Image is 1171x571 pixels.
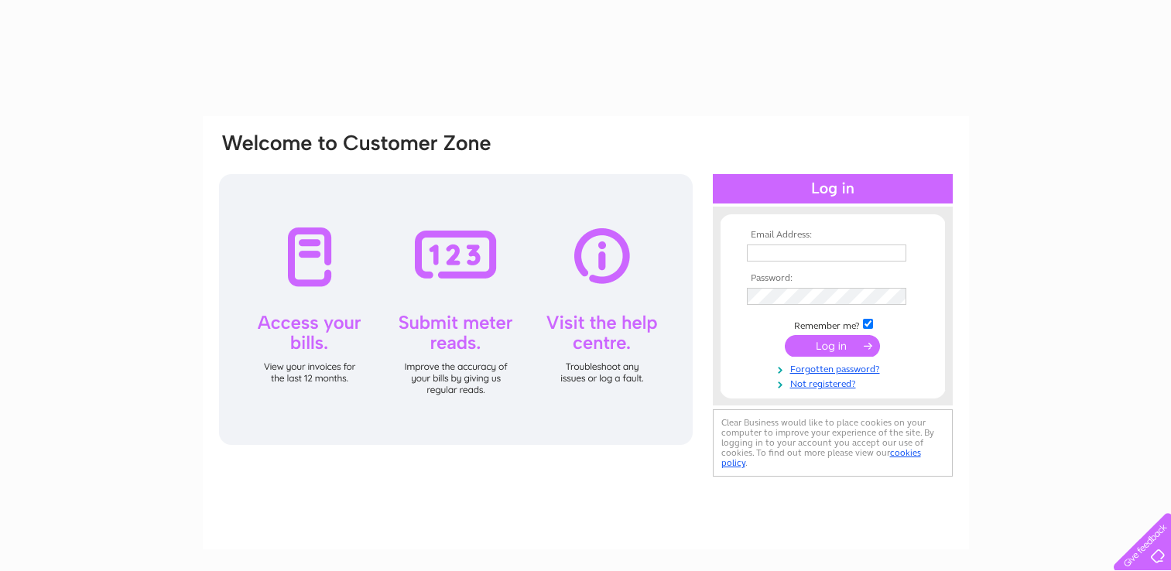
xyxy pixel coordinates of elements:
input: Submit [785,335,880,357]
a: Not registered? [747,375,923,390]
div: Clear Business would like to place cookies on your computer to improve your experience of the sit... [713,409,953,477]
th: Email Address: [743,230,923,241]
td: Remember me? [743,316,923,332]
th: Password: [743,273,923,284]
a: cookies policy [721,447,921,468]
a: Forgotten password? [747,361,923,375]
